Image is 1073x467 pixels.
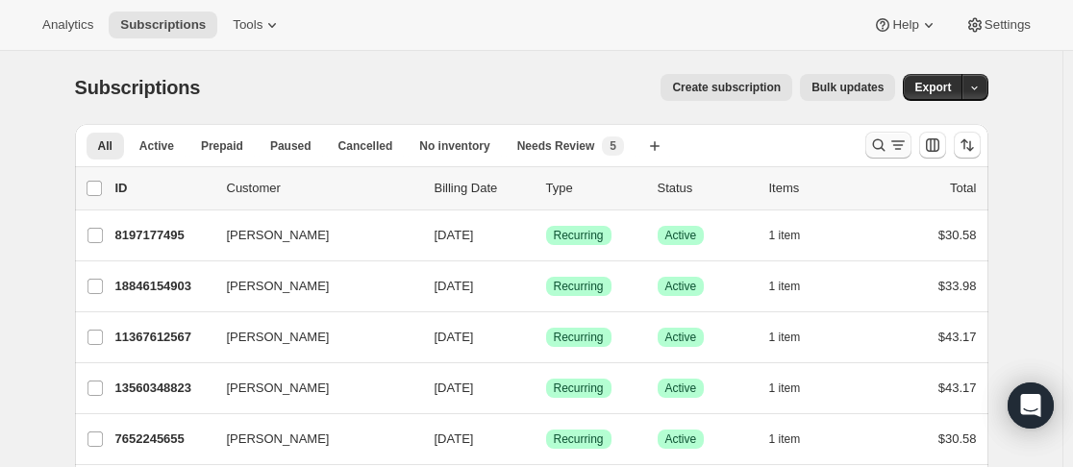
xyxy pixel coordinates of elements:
span: Active [665,381,697,396]
div: 18846154903[PERSON_NAME][DATE]SuccessRecurringSuccessActive1 item$33.98 [115,273,977,300]
span: Recurring [554,381,604,396]
button: Analytics [31,12,105,38]
button: Sort the results [954,132,981,159]
button: [PERSON_NAME] [215,424,408,455]
button: Tools [221,12,293,38]
span: Recurring [554,279,604,294]
div: 13560348823[PERSON_NAME][DATE]SuccessRecurringSuccessActive1 item$43.17 [115,375,977,402]
p: ID [115,179,212,198]
span: No inventory [419,138,489,154]
button: [PERSON_NAME] [215,220,408,251]
span: Export [914,80,951,95]
span: [DATE] [435,330,474,344]
span: [DATE] [435,381,474,395]
button: Search and filter results [865,132,911,159]
span: Subscriptions [120,17,206,33]
span: [DATE] [435,228,474,242]
div: 8197177495[PERSON_NAME][DATE]SuccessRecurringSuccessActive1 item$30.58 [115,222,977,249]
button: Create subscription [661,74,792,101]
span: [PERSON_NAME] [227,379,330,398]
span: Active [665,228,697,243]
span: Tools [233,17,262,33]
p: Customer [227,179,419,198]
span: Active [665,431,697,447]
span: Create subscription [672,80,781,95]
button: Create new view [639,133,670,160]
div: 11367612567[PERSON_NAME][DATE]SuccessRecurringSuccessActive1 item$43.17 [115,324,977,351]
span: Active [665,279,697,294]
button: Settings [954,12,1042,38]
span: Cancelled [338,138,393,154]
button: 1 item [769,426,822,453]
span: Recurring [554,330,604,345]
button: 1 item [769,324,822,351]
div: 7652245655[PERSON_NAME][DATE]SuccessRecurringSuccessActive1 item$30.58 [115,426,977,453]
span: [PERSON_NAME] [227,277,330,296]
span: 1 item [769,330,801,345]
p: Total [950,179,976,198]
button: Customize table column order and visibility [919,132,946,159]
span: Needs Review [517,138,595,154]
button: [PERSON_NAME] [215,271,408,302]
span: Subscriptions [75,77,201,98]
p: 18846154903 [115,277,212,296]
button: Bulk updates [800,74,895,101]
span: $30.58 [938,431,977,446]
p: 13560348823 [115,379,212,398]
span: $43.17 [938,381,977,395]
span: Prepaid [201,138,243,154]
div: Type [546,179,642,198]
span: Help [892,17,918,33]
button: Help [861,12,949,38]
span: Settings [985,17,1031,33]
span: Bulk updates [811,80,884,95]
span: All [98,138,112,154]
button: [PERSON_NAME] [215,322,408,353]
span: 1 item [769,431,801,447]
span: 5 [610,138,616,154]
p: 11367612567 [115,328,212,347]
span: [DATE] [435,431,474,446]
span: [PERSON_NAME] [227,226,330,245]
button: [PERSON_NAME] [215,373,408,404]
span: 1 item [769,279,801,294]
span: Analytics [42,17,93,33]
span: $43.17 [938,330,977,344]
button: 1 item [769,273,822,300]
div: Open Intercom Messenger [1008,382,1054,429]
span: 1 item [769,381,801,396]
span: Recurring [554,431,604,447]
button: 1 item [769,222,822,249]
p: 7652245655 [115,430,212,449]
span: [DATE] [435,279,474,293]
span: Paused [270,138,312,154]
span: Active [139,138,174,154]
p: Billing Date [435,179,531,198]
span: $33.98 [938,279,977,293]
span: Recurring [554,228,604,243]
span: 1 item [769,228,801,243]
p: Status [658,179,754,198]
span: [PERSON_NAME] [227,430,330,449]
span: Active [665,330,697,345]
p: 8197177495 [115,226,212,245]
button: Subscriptions [109,12,217,38]
span: $30.58 [938,228,977,242]
button: 1 item [769,375,822,402]
span: [PERSON_NAME] [227,328,330,347]
button: Export [903,74,962,101]
div: IDCustomerBilling DateTypeStatusItemsTotal [115,179,977,198]
div: Items [769,179,865,198]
